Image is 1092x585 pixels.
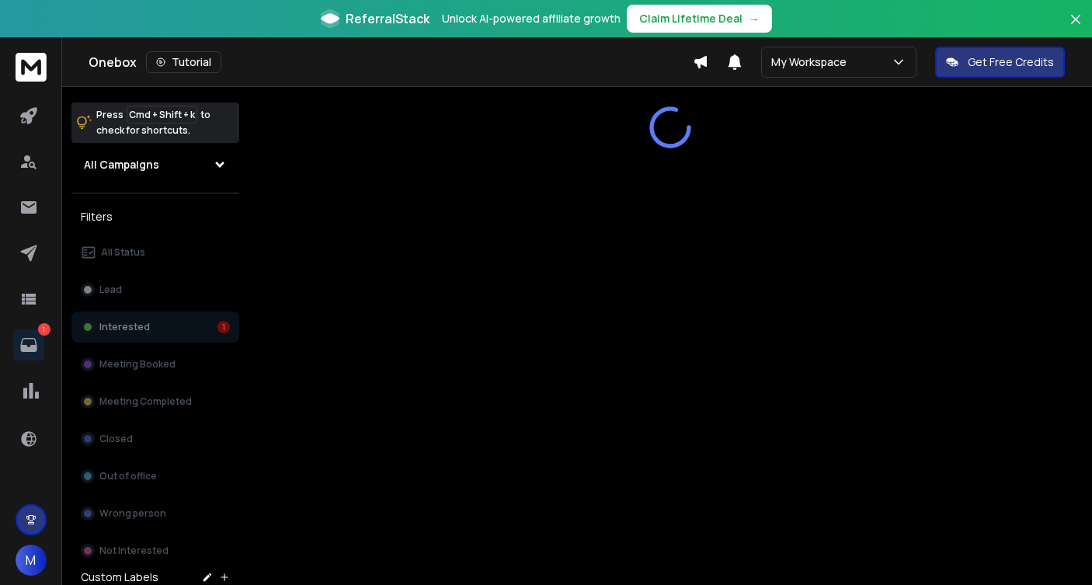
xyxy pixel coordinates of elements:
[13,329,44,360] a: 1
[16,545,47,576] button: M
[96,107,210,138] p: Press to check for shortcuts.
[127,106,197,124] span: Cmd + Shift + k
[627,5,772,33] button: Claim Lifetime Deal→
[935,47,1065,78] button: Get Free Credits
[1066,9,1086,47] button: Close banner
[968,54,1054,70] p: Get Free Credits
[89,51,693,73] div: Onebox
[442,11,621,26] p: Unlock AI-powered affiliate growth
[71,149,239,180] button: All Campaigns
[346,9,429,28] span: ReferralStack
[38,323,50,336] p: 1
[81,569,158,585] h3: Custom Labels
[749,11,760,26] span: →
[771,54,853,70] p: My Workspace
[71,206,239,228] h3: Filters
[84,157,159,172] h1: All Campaigns
[146,51,221,73] button: Tutorial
